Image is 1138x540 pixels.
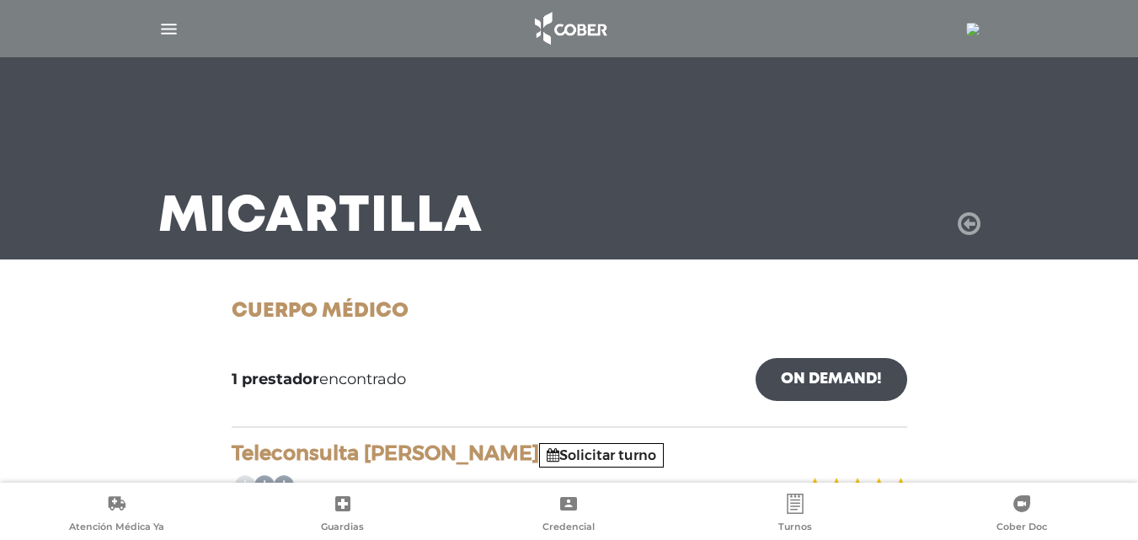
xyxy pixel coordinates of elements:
[966,23,980,36] img: 24613
[3,494,230,537] a: Atención Médica Ya
[542,521,595,536] span: Credencial
[232,370,319,388] b: 1 prestador
[547,447,656,463] a: Solicitar turno
[778,521,812,536] span: Turnos
[232,368,406,391] span: encontrado
[321,521,364,536] span: Guardias
[526,8,614,49] img: logo_cober_home-white.png
[230,494,457,537] a: Guardias
[456,494,682,537] a: Credencial
[158,195,483,239] h3: Mi Cartilla
[804,468,910,505] img: estrellas_badge.png
[232,441,907,466] h4: Teleconsulta [PERSON_NAME]
[996,521,1047,536] span: Cober Doc
[232,300,907,324] h1: Cuerpo Médico
[756,358,907,401] a: On Demand!
[682,494,909,537] a: Turnos
[69,521,164,536] span: Atención Médica Ya
[908,494,1135,537] a: Cober Doc
[158,19,179,40] img: Cober_menu-lines-white.svg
